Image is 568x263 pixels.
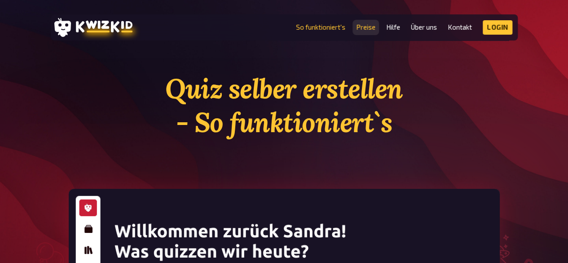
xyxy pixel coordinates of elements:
[386,23,400,31] a: Hilfe
[411,23,437,31] a: Über uns
[483,20,512,35] a: Login
[448,23,472,31] a: Kontakt
[69,72,500,139] h1: Quiz selber erstellen - So funktioniert`s
[296,23,345,31] a: So funktioniert's
[356,23,375,31] a: Preise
